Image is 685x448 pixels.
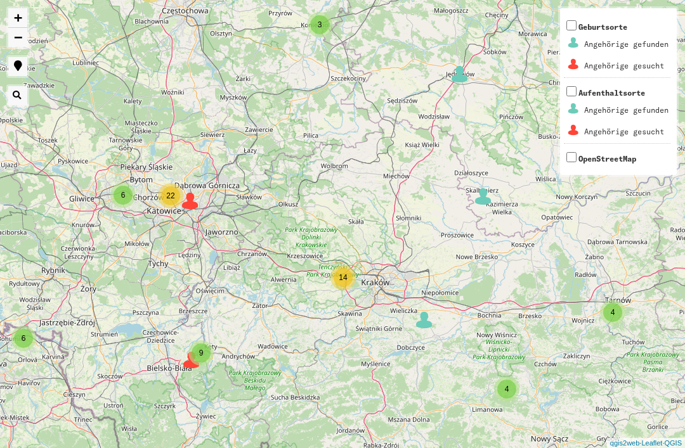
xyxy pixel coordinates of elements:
a: Zoom out [8,28,27,47]
a: QGIS [664,439,682,447]
td: Angehörige gesucht [584,56,669,76]
input: OpenStreetMap [566,152,577,162]
span: 4 [505,385,509,394]
span: 14 [339,273,347,282]
span: 9 [199,349,204,357]
a: Show me where I am [8,57,27,76]
span: 6 [121,191,126,200]
input: GeburtsorteAngehörige gefundenAngehörige gesucht [566,20,577,30]
span: 22 [166,191,174,200]
input: AufenthaltsorteAngehörige gefundenAngehörige gesucht [566,86,577,96]
a: qgis2web [610,439,639,447]
img: Aufenthaltsorte_1_Angeh%C3%B6rigegesucht1.png [566,122,582,138]
td: Angehörige gefunden [584,34,669,54]
span: 6 [22,334,26,343]
td: Angehörige gesucht [584,122,669,142]
span: 3 [318,20,322,29]
img: Geburtsorte_2_Angeh%C3%B6rigegesucht1.png [566,56,582,72]
span: Aufenthaltsorte [564,88,670,143]
span: 4 [611,308,615,317]
img: Geburtsorte_2_Angeh%C3%B6rigegefunden0.png [566,35,582,51]
img: Aufenthaltsorte_1_Angeh%C3%B6rigegefunden0.png [566,101,582,117]
td: Angehörige gefunden [584,100,669,120]
a: Leaflet [641,439,662,447]
a: Zoom in [8,8,27,28]
span: Geburtsorte [564,22,670,77]
span: OpenStreetMap [578,154,636,163]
